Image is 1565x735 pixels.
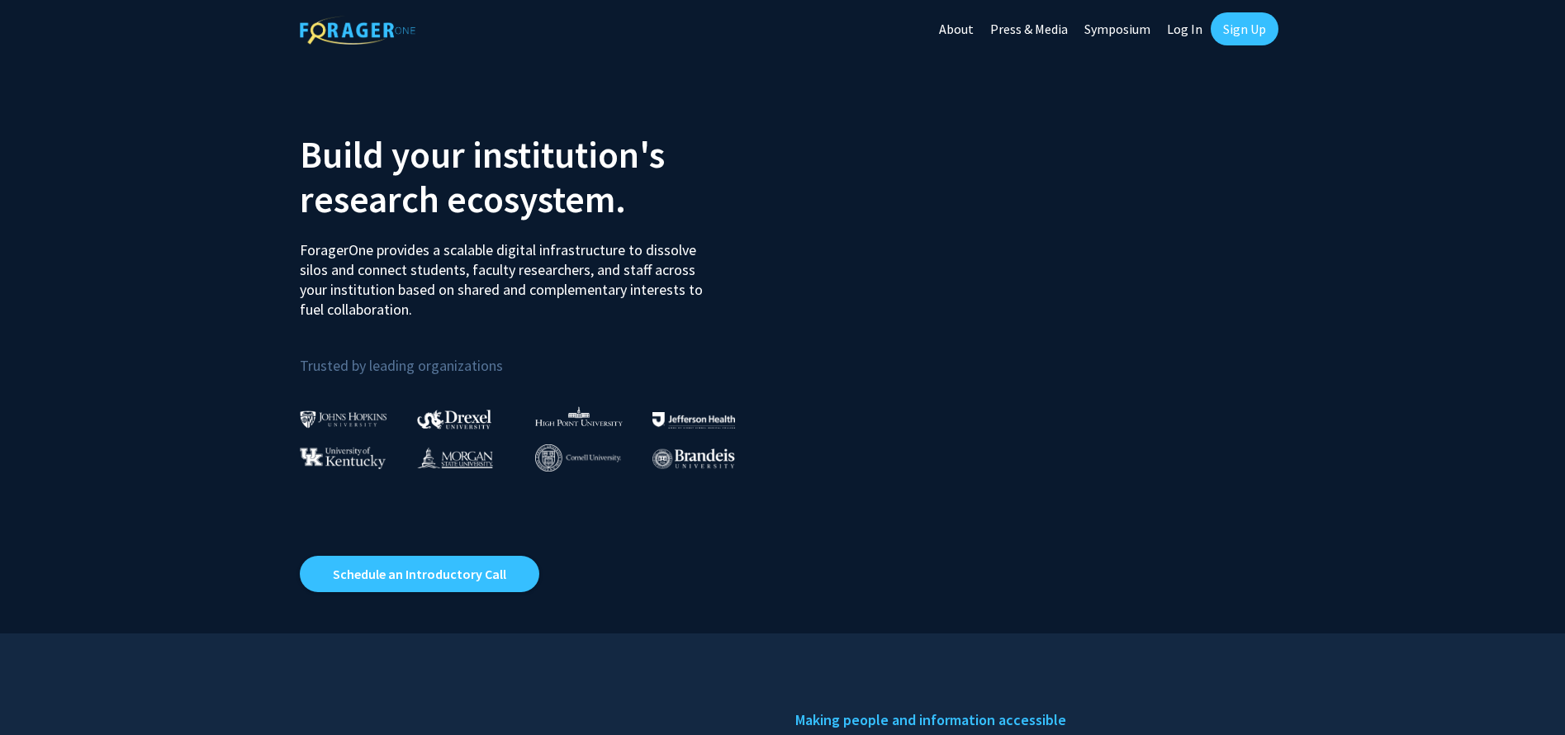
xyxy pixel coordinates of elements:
img: Drexel University [417,410,491,429]
img: Thomas Jefferson University [652,412,735,428]
img: Brandeis University [652,448,735,469]
img: High Point University [535,406,623,426]
img: Cornell University [535,444,621,472]
p: Trusted by leading organizations [300,333,771,378]
h2: Build your institution's research ecosystem. [300,132,771,221]
img: ForagerOne Logo [300,16,415,45]
a: Sign Up [1211,12,1278,45]
p: ForagerOne provides a scalable digital infrastructure to dissolve silos and connect students, fac... [300,228,714,320]
a: Opens in a new tab [300,556,539,592]
h5: Making people and information accessible [795,708,1266,733]
img: University of Kentucky [300,447,386,469]
img: Morgan State University [417,447,493,468]
img: Johns Hopkins University [300,410,387,428]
